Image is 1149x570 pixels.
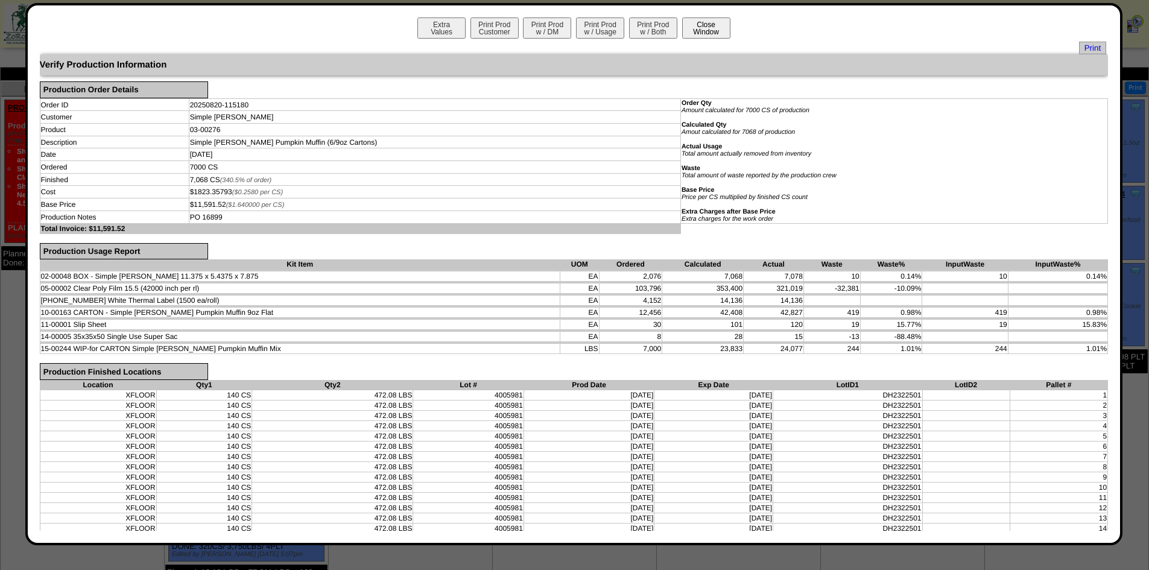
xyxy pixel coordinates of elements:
[773,523,922,533] td: DH2322501
[1010,513,1108,523] td: 13
[922,271,1008,282] td: 10
[40,271,560,282] td: 02-00048 BOX - Simple [PERSON_NAME] 11.375 x 5.4375 x 7.875
[803,332,860,342] td: -13
[252,451,413,461] td: 472.08 LBS
[1008,308,1107,318] td: 0.98%
[1010,431,1108,441] td: 5
[252,410,413,420] td: 472.08 LBS
[413,492,524,502] td: 4005981
[252,482,413,492] td: 472.08 LBS
[156,461,252,472] td: 140 CS
[1008,271,1107,282] td: 0.14%
[523,17,571,39] button: Print Prodw / DM
[40,420,156,431] td: XFLOOR
[654,410,773,420] td: [DATE]
[252,472,413,482] td: 472.08 LBS
[662,259,744,270] th: Calculated
[156,441,252,451] td: 140 CS
[1008,259,1107,270] th: InputWaste%
[417,17,466,39] button: ExtraValues
[189,98,680,111] td: 20250820-115180
[40,81,208,98] div: Production Order Details
[654,400,773,410] td: [DATE]
[773,380,922,390] th: LotID1
[252,502,413,513] td: 472.08 LBS
[40,296,560,306] td: [PHONE_NUMBER] White Thermal Label (1500 ea/roll)
[744,320,804,330] td: 120
[40,211,189,223] td: Production Notes
[40,111,189,124] td: Customer
[682,17,730,39] button: CloseWindow
[156,380,252,390] th: Qty1
[524,492,654,502] td: [DATE]
[922,344,1008,354] td: 244
[524,390,654,400] td: [DATE]
[744,283,804,294] td: 321,019
[189,173,680,186] td: 7,068 CS
[40,98,189,111] td: Order ID
[40,148,189,161] td: Date
[654,390,773,400] td: [DATE]
[40,173,189,186] td: Finished
[524,380,654,390] th: Prod Date
[40,243,208,260] div: Production Usage Report
[560,271,600,282] td: EA
[803,271,860,282] td: 10
[1010,451,1108,461] td: 7
[40,431,156,441] td: XFLOOR
[40,502,156,513] td: XFLOOR
[413,400,524,410] td: 4005981
[744,259,804,270] th: Actual
[413,482,524,492] td: 4005981
[40,161,189,174] td: Ordered
[413,472,524,482] td: 4005981
[654,380,773,390] th: Exp Date
[860,332,922,342] td: -88.48%
[40,461,156,472] td: XFLOOR
[413,390,524,400] td: 4005981
[773,513,922,523] td: DH2322501
[744,332,804,342] td: 15
[470,17,519,39] button: Print ProdCustomer
[524,441,654,451] td: [DATE]
[524,482,654,492] td: [DATE]
[654,441,773,451] td: [DATE]
[156,420,252,431] td: 140 CS
[40,259,560,270] th: Kit Item
[629,17,677,39] button: Print Prodw / Both
[40,363,208,380] div: Production Finished Locations
[189,124,680,136] td: 03-00276
[773,492,922,502] td: DH2322501
[1008,344,1107,354] td: 1.01%
[40,186,189,198] td: Cost
[773,451,922,461] td: DH2322501
[560,283,600,294] td: EA
[220,177,272,184] span: (340.5% of order)
[189,198,680,211] td: $11,591.52
[40,410,156,420] td: XFLOOR
[654,513,773,523] td: [DATE]
[682,215,773,223] i: Extra charges for the work order
[524,502,654,513] td: [DATE]
[156,513,252,523] td: 140 CS
[1010,482,1108,492] td: 10
[413,410,524,420] td: 4005981
[40,320,560,330] td: 11-00001 Slip Sheet
[40,124,189,136] td: Product
[682,150,811,157] i: Total amount actually removed from inventory
[40,400,156,410] td: XFLOOR
[860,283,922,294] td: -10.09%
[560,320,600,330] td: EA
[40,308,560,318] td: 10-00163 CARTON - Simple [PERSON_NAME] Pumpkin Muffin 9oz Flat
[922,380,1010,390] th: LotID2
[252,461,413,472] td: 472.08 LBS
[40,344,560,354] td: 15-00244 WIP-for CARTON Simple [PERSON_NAME] Pumpkin Muffin Mix
[773,472,922,482] td: DH2322501
[40,492,156,502] td: XFLOOR
[773,441,922,451] td: DH2322501
[413,461,524,472] td: 4005981
[662,344,744,354] td: 23,833
[1010,461,1108,472] td: 8
[599,259,662,270] th: Ordered
[252,420,413,431] td: 472.08 LBS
